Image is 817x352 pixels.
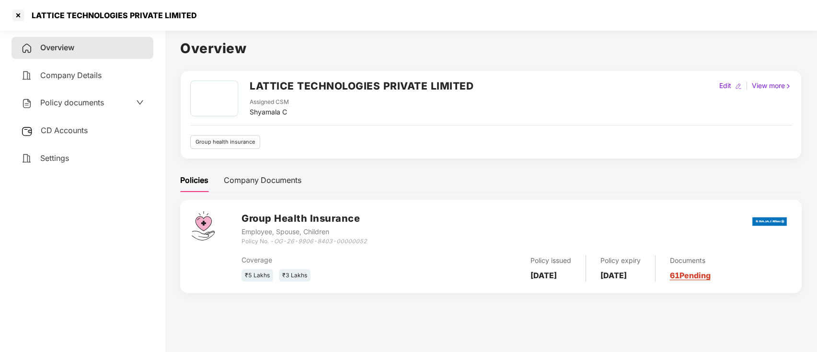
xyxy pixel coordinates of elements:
a: 61 Pending [670,271,711,280]
div: | [744,80,750,91]
div: View more [750,80,794,91]
div: Group health insurance [190,135,260,149]
div: Shyamala C [250,107,289,117]
img: bajaj.png [752,211,787,232]
div: ₹5 Lakhs [242,269,273,282]
img: svg+xml;base64,PHN2ZyB4bWxucz0iaHR0cDovL3d3dy53My5vcmcvMjAwMC9zdmciIHdpZHRoPSIyNCIgaGVpZ2h0PSIyNC... [21,70,33,81]
div: ₹3 Lakhs [279,269,311,282]
div: Policy No. - [242,237,367,246]
img: svg+xml;base64,PHN2ZyB4bWxucz0iaHR0cDovL3d3dy53My5vcmcvMjAwMC9zdmciIHdpZHRoPSIyNCIgaGVpZ2h0PSIyNC... [21,98,33,109]
h3: Group Health Insurance [242,211,367,226]
img: svg+xml;base64,PHN2ZyB3aWR0aD0iMjUiIGhlaWdodD0iMjQiIHZpZXdCb3g9IjAgMCAyNSAyNCIgZmlsbD0ibm9uZSIgeG... [21,125,33,137]
img: rightIcon [785,83,792,90]
b: [DATE] [530,271,557,280]
img: editIcon [735,83,742,90]
span: Company Details [40,70,102,80]
h2: LATTICE TECHNOLOGIES PRIVATE LIMITED [250,78,473,94]
img: svg+xml;base64,PHN2ZyB4bWxucz0iaHR0cDovL3d3dy53My5vcmcvMjAwMC9zdmciIHdpZHRoPSI0Ny43MTQiIGhlaWdodD... [192,211,215,240]
h1: Overview [180,38,802,59]
div: Coverage [242,255,425,265]
b: [DATE] [600,271,627,280]
span: Overview [40,43,74,52]
div: Employee, Spouse, Children [242,227,367,237]
span: down [136,99,144,106]
span: Settings [40,153,69,163]
img: svg+xml;base64,PHN2ZyB4bWxucz0iaHR0cDovL3d3dy53My5vcmcvMjAwMC9zdmciIHdpZHRoPSIyNCIgaGVpZ2h0PSIyNC... [21,153,33,164]
div: Policy issued [530,255,571,266]
div: Policy expiry [600,255,641,266]
div: Company Documents [224,174,301,186]
img: svg+xml;base64,PHN2ZyB4bWxucz0iaHR0cDovL3d3dy53My5vcmcvMjAwMC9zdmciIHdpZHRoPSIyNCIgaGVpZ2h0PSIyNC... [21,43,33,54]
span: Policy documents [40,98,104,107]
div: LATTICE TECHNOLOGIES PRIVATE LIMITED [26,11,197,20]
i: OG-26-9906-8403-00000052 [274,238,367,245]
div: Policies [180,174,208,186]
div: Assigned CSM [250,98,289,107]
span: CD Accounts [41,125,88,135]
div: Documents [670,255,711,266]
div: Edit [717,80,733,91]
